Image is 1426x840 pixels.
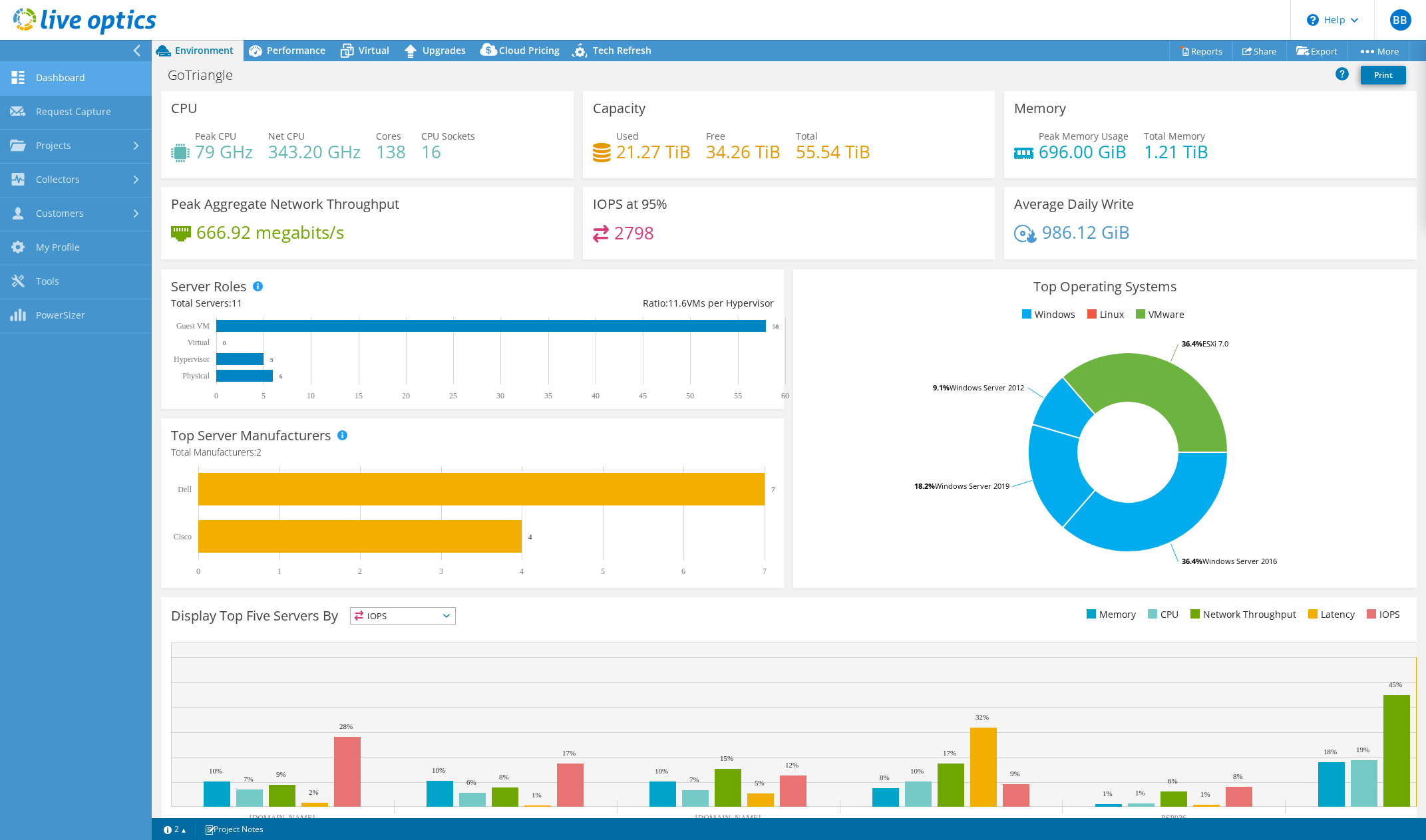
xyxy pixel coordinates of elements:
[1014,197,1134,211] h3: Average Daily Write
[593,44,651,57] span: Tech Refresh
[171,197,399,211] h3: Peak Aggregate Network Throughput
[162,68,254,82] h1: GoTriangle
[256,446,262,458] span: 2
[686,391,694,400] text: 50
[1039,144,1129,159] h4: 696.00 GiB
[1169,41,1233,61] a: Reports
[1363,607,1400,622] li: IOPS
[376,130,401,142] span: Cores
[176,321,210,331] text: Guest VM
[1133,307,1184,322] li: VMware
[706,130,725,142] span: Free
[174,532,192,541] text: Cisco
[695,813,761,823] text: [DOMAIN_NAME]
[196,567,200,576] text: 0
[209,767,222,775] text: 10%
[1286,41,1348,61] a: Export
[681,567,685,576] text: 6
[1182,556,1202,566] tspan: 36.4%
[933,382,950,392] tspan: 9.1%
[1103,789,1113,797] text: 1%
[785,761,799,769] text: 12%
[244,775,254,783] text: 7%
[1356,746,1369,754] text: 19%
[803,279,1406,294] h3: Top Operating Systems
[267,44,325,57] span: Performance
[1161,813,1186,823] text: PSP036
[796,130,818,142] span: Total
[432,766,445,774] text: 10%
[376,144,406,159] h4: 138
[250,813,315,823] text: [DOMAIN_NAME]
[1361,66,1406,84] a: Print
[1144,130,1205,142] span: Total Memory
[1390,9,1411,31] span: BB
[423,44,466,57] span: Upgrades
[277,567,281,576] text: 1
[171,279,247,294] h3: Server Roles
[880,773,890,781] text: 8%
[195,821,273,837] a: Project Notes
[616,130,639,142] span: Used
[499,773,509,781] text: 8%
[1233,772,1243,780] text: 8%
[796,144,870,159] h4: 55.54 TiB
[1200,790,1210,798] text: 1%
[188,338,210,347] text: Virtual
[171,445,774,460] h4: Total Manufacturers:
[601,567,605,576] text: 5
[1168,777,1178,785] text: 6%
[439,567,443,576] text: 3
[734,391,742,400] text: 55
[1187,607,1296,622] li: Network Throughput
[616,144,691,159] h4: 21.27 TiB
[655,767,668,775] text: 10%
[1324,748,1337,756] text: 18%
[614,225,654,240] h4: 2798
[544,391,552,400] text: 35
[421,144,475,159] h4: 16
[1014,101,1066,116] h3: Memory
[593,101,645,116] h3: Capacity
[520,567,524,576] text: 4
[668,297,687,309] span: 11.6
[154,821,196,837] a: 2
[339,722,353,730] text: 28%
[351,608,455,624] span: IOPS
[402,391,410,400] text: 20
[171,296,472,311] div: Total Servers:
[499,44,560,57] span: Cloud Pricing
[279,373,283,380] text: 6
[1039,130,1129,142] span: Peak Memory Usage
[309,788,319,796] text: 2%
[639,391,647,400] text: 45
[562,749,576,757] text: 17%
[910,767,924,775] text: 10%
[720,754,733,762] text: 15%
[195,130,236,142] span: Peak CPU
[706,144,781,159] h4: 34.26 TiB
[1202,556,1277,566] tspan: Windows Server 2016
[1305,607,1355,622] li: Latency
[1083,607,1136,622] li: Memory
[178,485,192,494] text: Dell
[763,567,767,576] text: 7
[171,428,331,443] h3: Top Server Manufacturers
[232,297,242,309] span: 11
[1010,770,1020,777] text: 9%
[528,533,532,541] text: 4
[935,481,1009,491] tspan: Windows Server 2019
[1145,607,1178,622] li: CPU
[755,779,765,787] text: 5%
[307,391,315,400] text: 10
[449,391,457,400] text: 25
[976,713,989,721] text: 32%
[466,778,476,786] text: 6%
[421,130,475,142] span: CPU Sockets
[914,481,935,491] tspan: 18.2%
[268,144,361,159] h4: 343.20 GHz
[1144,144,1208,159] h4: 1.21 TiB
[276,770,286,778] text: 9%
[182,371,210,380] text: Physical
[496,391,504,400] text: 30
